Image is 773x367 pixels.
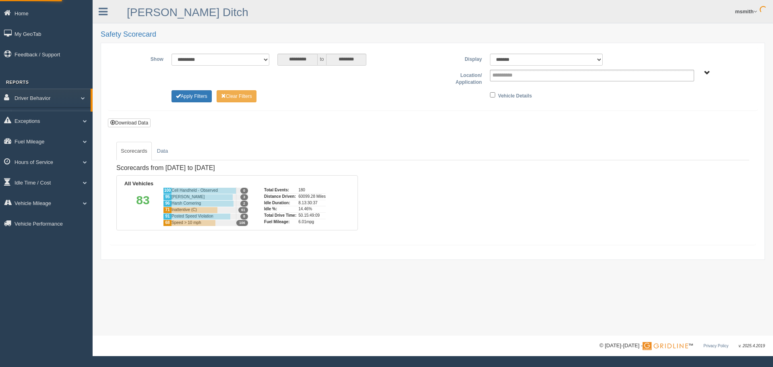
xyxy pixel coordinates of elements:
[298,219,326,225] div: 6.01mpg
[298,206,326,212] div: 14.46%
[124,180,153,187] b: All Vehicles
[163,207,172,213] div: 71
[116,164,358,172] h4: Scorecards from [DATE] to [DATE]
[298,200,326,206] div: 8.13:30:37
[298,193,326,200] div: 60099.28 Miles
[739,344,765,348] span: v. 2025.4.2019
[264,187,296,193] div: Total Events:
[108,118,151,127] button: Download Data
[114,54,167,63] label: Show
[240,214,248,220] span: 8
[240,194,248,200] span: 3
[238,207,248,213] span: 61
[433,70,486,86] label: Location/ Application
[264,200,296,206] div: Idle Duration:
[264,206,296,212] div: Idle %:
[172,90,212,102] button: Change Filter Options
[217,90,256,102] button: Change Filter Options
[240,201,248,207] span: 2
[264,212,296,219] div: Total Drive Time:
[318,54,326,66] span: to
[643,342,688,350] img: Gridline
[240,188,248,194] span: 0
[163,213,172,220] div: 91
[498,90,532,100] label: Vehicle Details
[703,344,728,348] a: Privacy Policy
[599,342,765,350] div: © [DATE]-[DATE] - ™
[163,220,172,226] div: 68
[163,194,172,200] div: 95
[123,187,163,226] div: 83
[163,200,172,207] div: 96
[433,54,486,63] label: Display
[298,212,326,219] div: 50.15:49:09
[298,187,326,193] div: 180
[163,187,172,194] div: 100
[101,31,765,39] h2: Safety Scorecard
[264,193,296,200] div: Distance Driven:
[116,142,152,160] a: Scorecards
[14,110,91,124] a: Driver Scorecard
[127,6,248,19] a: [PERSON_NAME] Ditch
[153,142,172,160] a: Data
[236,220,248,226] span: 106
[264,219,296,225] div: Fuel Mileage:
